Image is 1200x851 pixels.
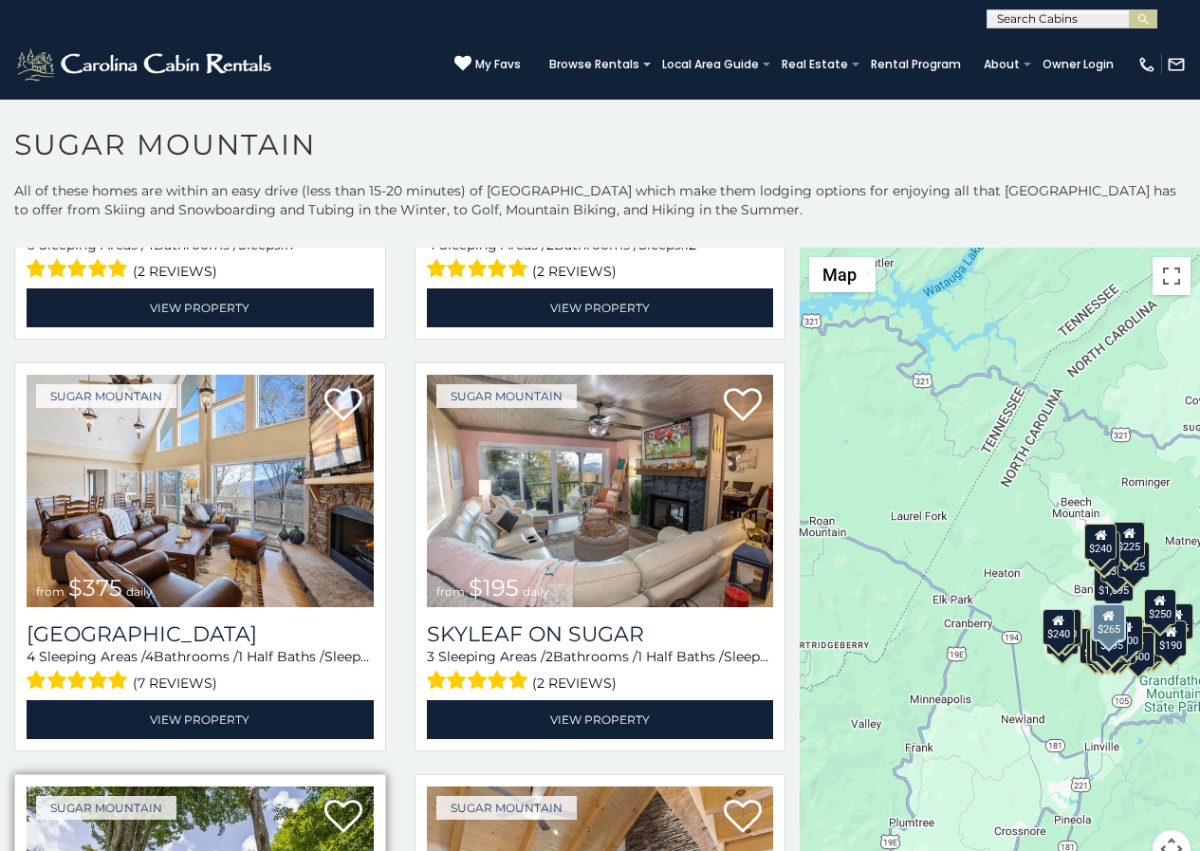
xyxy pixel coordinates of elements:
[1117,542,1150,578] div: $125
[1132,626,1164,662] div: $195
[1084,524,1117,560] div: $240
[475,56,521,73] span: My Favs
[523,584,549,599] span: daily
[27,621,374,647] a: [GEOGRAPHIC_DATA]
[427,700,774,739] a: View Property
[27,648,35,665] span: 4
[427,621,774,647] a: Skyleaf on Sugar
[772,51,858,78] a: Real Estate
[1033,51,1123,78] a: Owner Login
[545,648,553,665] span: 2
[324,798,362,838] a: Add to favorites
[370,648,383,665] span: 10
[1113,522,1145,558] div: $225
[974,51,1029,78] a: About
[1167,55,1186,74] img: mail-regular-white.png
[1094,565,1134,601] div: $1,095
[1111,616,1143,652] div: $200
[769,648,778,665] span: 8
[427,648,434,665] span: 3
[436,584,465,599] span: from
[436,796,577,820] a: Sugar Mountain
[454,55,521,74] a: My Favs
[36,584,65,599] span: from
[27,375,374,607] a: Little Sugar Haven from $375 daily
[637,648,724,665] span: 1 Half Baths /
[14,46,277,83] img: White-1-2.png
[27,288,374,327] a: View Property
[724,798,762,838] a: Add to favorites
[861,51,970,78] a: Rental Program
[532,671,617,695] span: (2 reviews)
[427,235,774,284] div: Sleeping Areas / Bathrooms / Sleeps:
[238,648,324,665] span: 1 Half Baths /
[1153,257,1191,295] button: Toggle fullscreen view
[427,375,774,607] a: Skyleaf on Sugar from $195 daily
[809,257,876,292] button: Change map style
[27,621,374,647] h3: Little Sugar Haven
[1086,629,1118,665] div: $155
[27,375,374,607] img: Little Sugar Haven
[540,51,649,78] a: Browse Rentals
[1043,609,1075,645] div: $240
[27,700,374,739] a: View Property
[133,259,217,284] span: (2 reviews)
[532,259,617,284] span: (2 reviews)
[1092,603,1126,641] div: $265
[653,51,768,78] a: Local Area Guide
[724,386,762,426] a: Add to favorites
[126,584,153,599] span: daily
[1091,626,1123,662] div: $375
[145,648,154,665] span: 4
[427,375,774,607] img: Skyleaf on Sugar
[27,647,374,695] div: Sleeping Areas / Bathrooms / Sleeps:
[36,384,176,408] a: Sugar Mountain
[1154,620,1187,657] div: $190
[469,574,519,601] span: $195
[324,386,362,426] a: Add to favorites
[1137,55,1156,74] img: phone-regular-white.png
[436,384,577,408] a: Sugar Mountain
[68,574,122,601] span: $375
[36,796,176,820] a: Sugar Mountain
[822,265,857,285] span: Map
[133,671,217,695] span: (7 reviews)
[27,235,374,284] div: Sleeping Areas / Bathrooms / Sleeps:
[1144,589,1176,625] div: $250
[1161,603,1193,639] div: $155
[427,288,774,327] a: View Property
[427,647,774,695] div: Sleeping Areas / Bathrooms / Sleeps:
